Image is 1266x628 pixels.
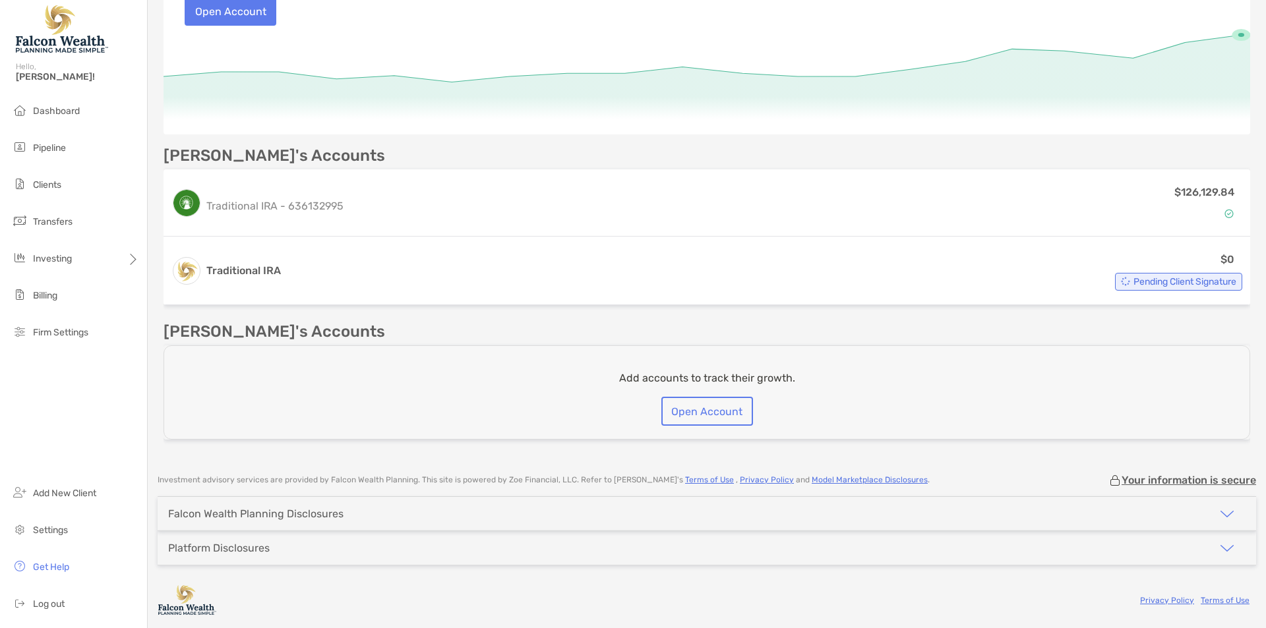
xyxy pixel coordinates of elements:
span: Get Help [33,561,69,573]
span: [PERSON_NAME]! [16,71,139,82]
img: logout icon [12,595,28,611]
img: get-help icon [12,558,28,574]
a: Privacy Policy [740,475,794,484]
img: clients icon [12,176,28,192]
a: Terms of Use [1201,596,1250,605]
img: transfers icon [12,213,28,229]
a: Privacy Policy [1140,596,1194,605]
img: icon arrow [1219,506,1235,522]
span: Log out [33,598,65,610]
img: icon arrow [1219,540,1235,556]
p: [PERSON_NAME]'s Accounts [164,148,385,164]
img: add_new_client icon [12,484,28,500]
img: Falcon Wealth Planning Logo [16,5,108,53]
img: firm-settings icon [12,324,28,339]
img: Account Status icon [1224,209,1234,218]
p: Investment advisory services are provided by Falcon Wealth Planning . This site is powered by Zoe... [158,475,930,485]
span: Investing [33,253,72,264]
h3: Traditional IRA [206,263,281,279]
div: Falcon Wealth Planning Disclosures [168,507,344,520]
span: Transfers [33,216,73,227]
p: $0 [1221,251,1234,268]
p: [PERSON_NAME]'s Accounts [164,324,385,340]
p: $126,129.84 [1174,184,1234,200]
p: Your information is secure [1122,474,1256,486]
img: pipeline icon [12,139,28,155]
img: logo account [173,190,200,216]
span: Settings [33,525,68,536]
span: Pipeline [33,142,66,154]
img: billing icon [12,287,28,302]
span: Clients [33,179,61,190]
img: settings icon [12,521,28,537]
button: Open Account [661,397,753,426]
img: dashboard icon [12,102,28,118]
p: Add accounts to track their growth. [619,370,795,386]
span: Add New Client [33,488,96,499]
a: Terms of Use [685,475,734,484]
img: investing icon [12,250,28,266]
span: Dashboard [33,105,80,117]
div: Platform Disclosures [168,542,270,554]
img: logo account [173,258,200,284]
span: Firm Settings [33,327,88,338]
img: Account Status icon [1121,277,1130,286]
img: company logo [158,585,217,615]
a: Model Marketplace Disclosures [812,475,928,484]
span: Pending Client Signature [1133,278,1236,285]
p: Traditional IRA - 636132995 [206,198,344,214]
span: Billing [33,290,57,301]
